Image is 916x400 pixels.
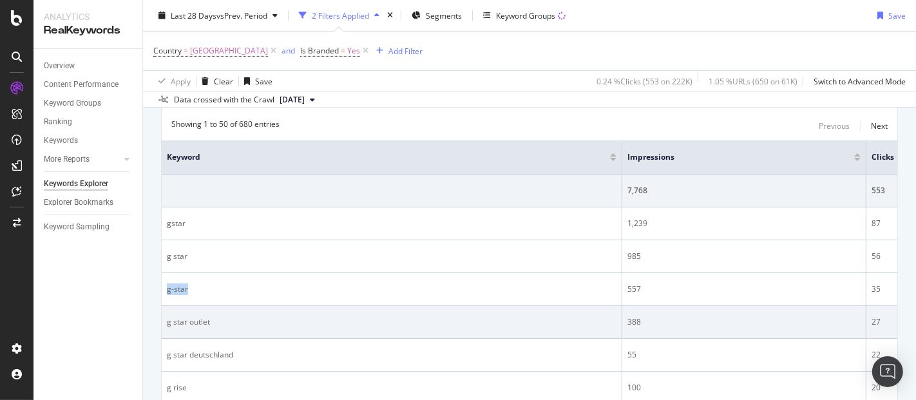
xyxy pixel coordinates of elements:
button: Apply [153,71,191,91]
button: Clear [196,71,233,91]
button: and [281,44,295,57]
div: Switch to Advanced Mode [814,75,906,86]
div: Data crossed with the Crawl [174,94,274,106]
div: Ranking [44,115,72,129]
button: Switch to Advanced Mode [808,71,906,91]
div: Keywords Explorer [44,177,108,191]
button: Last 28 DaysvsPrev. Period [153,5,283,26]
div: Keywords [44,134,78,148]
span: Segments [426,10,462,21]
span: Impressions [627,151,835,163]
button: Next [871,119,888,134]
button: Save [239,71,272,91]
span: = [341,45,345,56]
span: Is Branded [300,45,339,56]
div: Save [888,10,906,21]
div: Add Filter [388,45,423,56]
div: 2 Filters Applied [312,10,369,21]
div: g star deutschland [167,349,616,361]
div: RealKeywords [44,23,132,38]
div: g star outlet [167,316,616,328]
span: vs Prev. Period [216,10,267,21]
div: 985 [627,251,861,262]
a: Explorer Bookmarks [44,196,133,209]
div: g-star [167,283,616,295]
a: Content Performance [44,78,133,91]
div: Analytics [44,10,132,23]
div: Overview [44,59,75,73]
div: 388 [627,316,861,328]
div: Keyword Groups [44,97,101,110]
div: 557 [627,283,861,295]
a: More Reports [44,153,120,166]
div: Content Performance [44,78,119,91]
span: Keyword [167,151,591,163]
div: g rise [167,382,616,394]
button: Keyword Groups [478,5,571,26]
div: times [385,9,396,22]
div: gstar [167,218,616,229]
div: 55 [627,349,861,361]
a: Keywords [44,134,133,148]
div: Showing 1 to 50 of 680 entries [171,119,280,134]
a: Ranking [44,115,133,129]
button: Save [872,5,906,26]
div: 0.24 % Clicks ( 553 on 222K ) [596,75,692,86]
div: 100 [627,382,861,394]
div: More Reports [44,153,90,166]
button: Previous [819,119,850,134]
div: 1,239 [627,218,861,229]
div: 7,768 [627,185,861,196]
div: Apply [171,75,191,86]
div: and [281,45,295,56]
div: Explorer Bookmarks [44,196,113,209]
div: Keyword Groups [496,10,555,21]
div: Previous [819,120,850,131]
span: Last 28 Days [171,10,216,21]
div: Keyword Sampling [44,220,110,234]
button: [DATE] [274,92,320,108]
div: Clear [214,75,233,86]
span: Country [153,45,182,56]
span: Yes [347,42,360,60]
a: Keyword Groups [44,97,133,110]
span: [GEOGRAPHIC_DATA] [190,42,268,60]
span: = [184,45,188,56]
span: 2025 Aug. 11th [280,94,305,106]
div: g star [167,251,616,262]
a: Keywords Explorer [44,177,133,191]
div: 1.05 % URLs ( 650 on 61K ) [709,75,797,86]
button: Add Filter [371,43,423,59]
div: Next [871,120,888,131]
a: Overview [44,59,133,73]
div: Open Intercom Messenger [872,356,903,387]
div: Save [255,75,272,86]
a: Keyword Sampling [44,220,133,234]
button: Segments [406,5,467,26]
button: 2 Filters Applied [294,5,385,26]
